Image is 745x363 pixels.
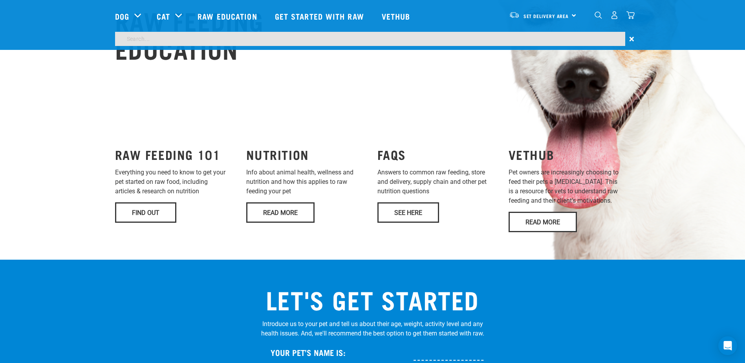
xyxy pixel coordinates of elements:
a: Dog [115,10,129,22]
img: user.png [610,11,619,19]
h3: NUTRITION [246,147,368,161]
a: Read More [246,202,315,223]
a: Vethub [374,0,420,32]
div: Open Intercom Messenger [718,336,737,355]
h4: Your Pet’s name is: [271,348,346,357]
input: Search... [115,32,625,46]
span: × [629,32,634,46]
a: Get started with Raw [267,0,374,32]
a: Raw Education [190,0,267,32]
a: Find Out [115,202,176,223]
span: Set Delivery Area [524,15,569,17]
p: Everything you need to know to get your pet started on raw food, including articles & research on... [115,168,237,196]
a: Cat [157,10,170,22]
p: Answers to common raw feeding, store and delivery, supply chain and other pet nutrition questions [377,168,499,196]
img: home-icon-1@2x.png [595,11,602,19]
a: Read More [509,212,577,232]
h3: FAQS [377,147,499,161]
p: Introduce us to your pet and tell us about their age, weight, activity level and any health issue... [261,319,484,338]
p: Info about animal health, wellness and nutrition and how this applies to raw feeding your pet [246,168,368,196]
a: See Here [377,202,439,223]
h3: RAW FEEDING 101 [115,147,237,161]
h3: VETHUB [509,147,630,161]
img: van-moving.png [509,11,520,18]
img: home-icon@2x.png [626,11,635,19]
h2: LET'S GET STARTED [261,285,484,313]
p: Pet owners are increasingly choosing to feed their pets a [MEDICAL_DATA]. This is a resource for ... [509,168,630,205]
